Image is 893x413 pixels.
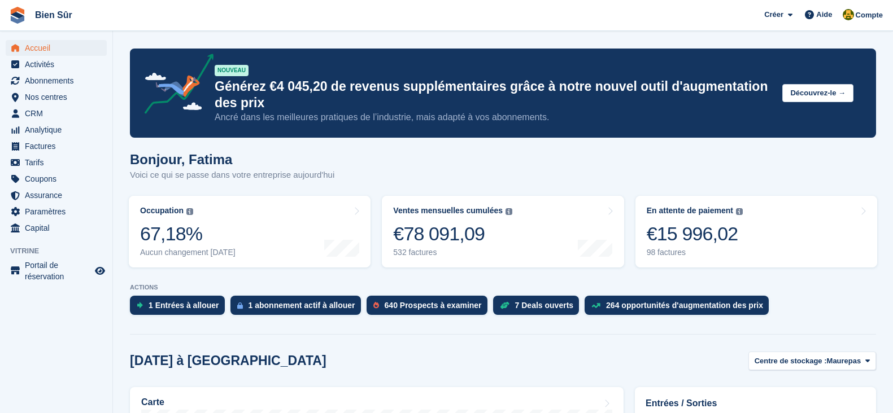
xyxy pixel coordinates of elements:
p: Générez €4 045,20 de revenus supplémentaires grâce à notre nouvel outil d'augmentation des prix [215,78,773,111]
span: Factures [25,138,93,154]
span: Tarifs [25,155,93,170]
img: move_ins_to_allocate_icon-fdf77a2bb77ea45bf5b3d319d69a93e2d87916cf1d5bf7949dd705db3b84f3ca.svg [137,302,143,309]
a: menu [6,106,107,121]
img: deal-1b604bf984904fb50ccaf53a9ad4b4a5d6e5aea283cecdc64d6e3604feb123c2.svg [500,301,509,309]
a: menu [6,187,107,203]
a: menu [6,89,107,105]
a: menu [6,73,107,89]
a: menu [6,260,107,282]
a: menu [6,122,107,138]
span: Assurance [25,187,93,203]
a: menu [6,220,107,236]
div: €15 996,02 [647,222,743,245]
span: Analytique [25,122,93,138]
img: icon-info-grey-7440780725fd019a000dd9b08b2336e03edf1995a4989e88bcd33f0948082b44.svg [506,208,512,215]
div: 67,18% [140,222,236,245]
span: CRM [25,106,93,121]
img: price_increase_opportunities-93ffe204e8149a01c8c9dc8f82e8f89637d9d84a8eef4429ea346261dce0b2c0.svg [591,303,600,308]
div: 7 Deals ouverts [515,301,574,310]
span: Paramètres [25,204,93,219]
div: 640 Prospects à examiner [385,301,482,310]
button: Découvrez-le → [782,84,853,103]
a: Bien Sûr [31,6,77,24]
a: menu [6,40,107,56]
h2: Carte [141,397,164,407]
a: 7 Deals ouverts [493,296,585,320]
img: icon-info-grey-7440780725fd019a000dd9b08b2336e03edf1995a4989e88bcd33f0948082b44.svg [736,208,743,215]
a: menu [6,155,107,170]
div: 1 abonnement actif à allouer [249,301,355,310]
span: Activités [25,56,93,72]
img: Fatima Kelaaoui [843,9,854,20]
a: menu [6,204,107,219]
a: 640 Prospects à examiner [367,296,493,320]
div: Occupation [140,206,184,216]
h2: Entrées / Sorties [646,397,865,410]
p: ACTIONS [130,284,876,291]
a: 1 Entrées à allouer [130,296,230,320]
img: active_subscription_to_allocate_icon-d502201f5373d7db506a760aba3b589e785aa758c864c3986d89f69b8ff3... [237,302,243,309]
div: 98 factures [647,248,743,257]
h1: Bonjour, Fatima [130,152,334,167]
span: Aide [816,9,832,20]
p: Voici ce qui se passe dans votre entreprise aujourd'hui [130,169,334,182]
div: Aucun changement [DATE] [140,248,236,257]
span: Compte [856,10,883,21]
a: menu [6,138,107,154]
div: NOUVEAU [215,65,249,76]
span: Portail de réservation [25,260,93,282]
img: icon-info-grey-7440780725fd019a000dd9b08b2336e03edf1995a4989e88bcd33f0948082b44.svg [186,208,193,215]
a: 1 abonnement actif à allouer [230,296,367,320]
a: Ventes mensuelles cumulées €78 091,09 532 factures [382,196,624,267]
div: En attente de paiement [647,206,733,216]
a: menu [6,56,107,72]
span: Vitrine [10,245,112,257]
a: menu [6,171,107,187]
a: 264 opportunités d'augmentation des prix [585,296,774,320]
span: Abonnements [25,73,93,89]
img: price-adjustments-announcement-icon-8257ccfd72463d97f412b2fc003d46551f7dbcb40ab6d574587a9cd5c0d94... [135,54,214,118]
span: Coupons [25,171,93,187]
a: Occupation 67,18% Aucun changement [DATE] [129,196,371,267]
button: Centre de stockage : Maurepas [748,352,876,370]
p: Ancré dans les meilleures pratiques de l’industrie, mais adapté à vos abonnements. [215,111,773,124]
span: Créer [764,9,783,20]
div: 532 factures [393,248,512,257]
div: €78 091,09 [393,222,512,245]
img: stora-icon-8386f47178a22dfd0bd8f6a31ec36ba5ce8667c1dd55bd0f319d3a0aa187defe.svg [9,7,26,24]
span: Centre de stockage : [755,355,827,367]
span: Nos centres [25,89,93,105]
a: En attente de paiement €15 996,02 98 factures [635,196,877,267]
span: Maurepas [827,355,861,367]
img: prospect-51fa495bee0391a8d652442698ab0144808aea92771e9ea1ae160a38d050c398.svg [373,302,379,309]
span: Capital [25,220,93,236]
div: Ventes mensuelles cumulées [393,206,503,216]
a: Boutique d'aperçu [93,264,107,278]
div: 264 opportunités d'augmentation des prix [606,301,763,310]
span: Accueil [25,40,93,56]
div: 1 Entrées à allouer [149,301,219,310]
h2: [DATE] à [GEOGRAPHIC_DATA] [130,353,326,368]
